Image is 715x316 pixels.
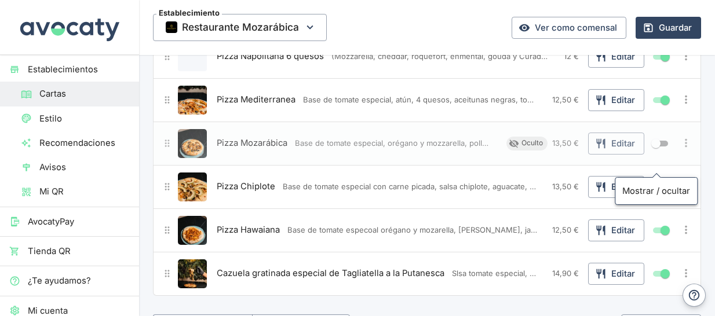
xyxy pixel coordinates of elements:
[452,268,538,279] span: Slsa tomate especial, orégano, albahaca, salsa garum, 5 quesos, aceitunas negras, tomates cherry ...
[217,50,324,63] span: Pizza Napolitana 6 quesos
[28,63,130,76] span: Establecimientos
[677,90,695,109] button: Más opciones
[217,180,275,193] span: Pizza Chiplote
[217,93,296,106] span: Pizza Mediterranea
[39,161,130,174] span: Avisos
[588,219,644,241] button: Editar
[588,263,644,285] button: Editar
[178,86,207,115] button: Editar producto
[214,47,327,65] button: Pizza Napolitana 6 quesos
[153,14,327,41] span: Restaurante Mozarábica
[156,9,222,17] span: Establecimiento
[588,133,644,155] button: Editar
[39,185,130,198] span: Mi QR
[178,259,207,288] img: Cazuela gratinada especial de Tagliatella a la Putanesca
[28,215,130,228] span: AvocatyPay
[588,46,644,68] button: Editar
[658,50,672,64] span: Mostrar / ocultar
[178,216,207,245] img: Pizza Hawaiana
[159,135,176,152] button: Mover producto
[677,47,695,65] button: Más opciones
[39,87,130,100] span: Cartas
[287,225,538,236] span: Base de tomate especoal orégano y mozarella, [PERSON_NAME], jamón york y 4 quesos
[217,223,280,236] span: Pizza Hawaiana
[636,17,701,39] button: Guardar
[217,137,287,149] span: Pizza Mozarábica
[159,222,176,238] button: Mover producto
[677,221,695,239] button: Más opciones
[588,89,644,111] button: Editar
[159,178,176,195] button: Mover producto
[217,267,444,280] span: Cazuela gratinada especial de Tagliatella a la Putanesca
[214,134,290,152] button: Pizza Mozarábica
[214,264,447,282] button: Cazuela gratinada especial de Tagliatella a la Putanesca
[677,264,695,282] button: Más opciones
[182,19,299,36] span: Restaurante Mozarábica
[178,42,207,71] button: Editar producto
[552,138,579,148] span: 13,50 €
[564,52,579,61] span: 12 €
[178,172,207,201] button: Editar producto
[552,95,579,104] span: 12,50 €
[39,112,130,125] span: Estilo
[331,51,550,62] span: (Mozzarella, cheddar, roquefort, enmental, gouda y Curado) Base de tomate especial, albahaca fres...
[214,221,283,238] button: Pizza Hawaiana
[178,216,207,245] button: Editar producto
[214,178,278,195] button: Pizza Chiplote
[178,259,207,288] button: Editar producto
[39,137,130,149] span: Recomendaciones
[28,245,130,258] span: Tienda QR
[552,269,579,278] span: 14,90 €
[615,177,698,205] div: Mostrar / ocultar
[159,48,176,65] button: Mover producto
[178,86,207,115] img: Pizza Mediterranea
[303,94,538,105] span: Base de tomate especial, atún, 4 quesos, aceitunas negras, tomates cherry y cebolla
[28,274,130,287] span: ¿Te ayudamos?
[214,91,298,108] button: Pizza Mediterranea
[178,129,207,158] img: Pizza Mozarábica
[166,21,177,33] img: Thumbnail
[677,134,695,152] button: Más opciones
[295,138,493,149] span: Base de tomate especial, orégano y mozzarella, pollo Kebahm cebolla morada, aceitunas negras, alb...
[658,223,672,237] span: Mostrar / ocultar
[153,14,327,41] button: EstablecimientoThumbnailRestaurante Mozarábica
[178,129,207,158] button: Editar producto
[159,91,176,108] button: Mover producto
[683,284,706,307] button: Ayuda y contacto
[658,93,672,107] span: Mostrar / ocultar
[552,225,579,234] span: 12,50 €
[159,265,176,282] button: Mover producto
[588,176,644,198] button: Editar
[552,182,579,191] span: 13,50 €
[658,267,672,281] span: Mostrar / ocultar
[517,138,548,148] span: Oculto
[649,137,663,150] span: Mostrar / ocultar
[283,181,538,192] span: Base de tomate especial con carne picada, salsa chiplote, aguacate, cebolle morada, aceitunas neg...
[512,17,626,39] a: Ver como comensal
[178,172,207,201] img: Pizza Chiplote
